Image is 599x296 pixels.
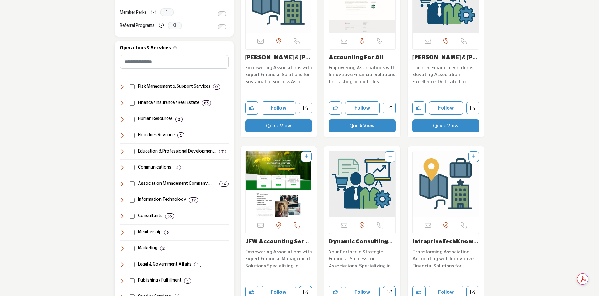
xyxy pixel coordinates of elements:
div: 1 Results For Legal & Government Affairs [194,262,201,267]
h3: Pierpont & Wilkerson Accounting [412,55,480,61]
button: Follow [345,101,380,115]
h4: Membership: Services and strategies for member engagement, retention, communication, and research... [138,229,162,236]
a: Open accounting-for-all in new tab [383,102,396,115]
a: Empowering Associations with Expert Financial Solutions for Sustainable Success As a premier prov... [245,63,312,86]
a: Open pierpont-wilkerson-accounting in new tab [466,102,479,115]
b: 7 [221,149,224,154]
a: Add To List [472,154,475,159]
h4: Communications: Services for messaging, public relations, video production, webinars, and content... [138,164,171,171]
input: Search Category [120,55,229,69]
input: Select Publishing / Fulfillment checkbox [130,278,135,283]
a: Dynamic Consulting a... [329,239,393,252]
h3: IntrapriseTechKnowlogies LLC - Center for Accounting Transformation [412,239,480,246]
input: Select Finance / Insurance / Real Estate checkbox [130,101,135,106]
h4: Marketing: Strategies and services for audience acquisition, branding, research, and digital and ... [138,245,157,252]
h4: Legal & Government Affairs: Legal services, advocacy, lobbying, and government relations to suppo... [138,262,192,268]
a: Accounting For All [329,55,384,60]
input: Switch to Member Perks [218,11,226,16]
a: JFW Accounting Servi... [245,239,309,252]
p: Tailored Financial Solutions Elevating Association Excellence. Dedicated to serving the unique ne... [412,65,480,86]
h4: Finance / Insurance / Real Estate: Financial management, accounting, insurance, banking, payroll,... [138,100,199,106]
b: 85 [204,101,209,105]
p: Your Partner in Strategic Financial Success for Associations. Specializing in the association sec... [329,249,396,270]
div: 4 Results For Communications [174,165,181,170]
input: Select Information Technology checkbox [130,198,135,203]
img: Dynamic Consulting and Accounting, LLC [329,151,395,217]
img: JFW Accounting Services, LLC CPA [246,151,312,217]
input: Select Marketing checkbox [130,246,135,251]
h4: Publishing / Fulfillment: Solutions for creating, distributing, and managing publications, direct... [138,278,182,284]
a: Open Listing in new tab [246,151,312,217]
a: [PERSON_NAME] & [PERSON_NAME]... [245,55,310,67]
h4: Information Technology: Technology solutions, including software, cybersecurity, cloud computing,... [138,197,186,203]
a: [PERSON_NAME] & [PERSON_NAME]... [412,55,477,67]
a: Add To List [388,154,392,159]
a: Your Partner in Strategic Financial Success for Associations. Specializing in the association sec... [329,247,396,270]
h4: Human Resources: Services and solutions for employee management, benefits, recruiting, compliance... [138,116,173,122]
input: Select Risk Management & Support Services checkbox [130,84,135,89]
h4: Education & Professional Development: Training, certification, career development, and learning s... [138,148,216,155]
img: IntrapriseTechKnowlogies LLC - Center for Accounting Transformation [413,151,479,217]
div: 2 Results For Human Resources [175,117,183,122]
b: 55 [167,214,172,218]
b: 16 [222,182,226,186]
button: Like company [245,101,258,115]
input: Select Legal & Government Affairs checkbox [130,262,135,267]
input: Select Consultants checkbox [130,214,135,219]
div: 7 Results For Education & Professional Development [219,149,226,154]
div: 85 Results For Finance / Insurance / Real Estate [202,100,211,106]
a: Open Listing in new tab [329,151,395,217]
label: Member Perks [120,7,147,18]
h3: JFW Accounting Services, LLC CPA [245,239,312,246]
a: Transforming Association Accounting with Innovative Financial Solutions for Sustained Success. Th... [412,247,480,270]
div: 19 Results For Information Technology [189,197,198,203]
div: 1 Results For Publishing / Fulfillment [184,278,191,284]
a: Open lescault-walderman-accounting in new tab [299,102,312,115]
b: 1 [180,133,182,138]
div: 6 Results For Membership [164,230,171,235]
button: Like company [412,101,426,115]
h3: Accounting For All [329,55,396,61]
span: 1 [160,8,174,16]
input: Select Human Resources checkbox [130,117,135,122]
a: Tailored Financial Solutions Elevating Association Excellence. Dedicated to serving the unique ne... [412,63,480,86]
input: Switch to Referral Programs [218,24,226,29]
input: Select Communications checkbox [130,165,135,170]
h3: Lescault & Walderman Accounting [245,55,312,61]
h3: Dynamic Consulting and Accounting, LLC [329,239,396,246]
button: Quick View [412,119,480,132]
b: 1 [187,279,189,283]
input: Select Association Management Company (AMC) checkbox [130,181,135,186]
a: Empowering Associations with Expert Financial Management Solutions Specializing in delivering com... [245,247,312,270]
b: 4 [176,165,178,170]
b: 6 [167,230,169,235]
b: 19 [191,198,196,202]
p: Empowering Associations with Innovative Financial Solutions for Lasting Impact This company is co... [329,65,396,86]
input: Select Education & Professional Development checkbox [130,149,135,154]
div: 0 Results For Risk Management & Support Services [213,84,220,90]
b: 0 [215,85,218,89]
input: Select Membership checkbox [130,230,135,235]
h4: Risk Management & Support Services: Services for cancellation insurance and transportation soluti... [138,84,210,90]
h2: Operations & Services [120,45,171,51]
label: Referral Programs [120,20,155,31]
p: Empowering Associations with Expert Financial Management Solutions Specializing in delivering com... [245,249,312,270]
button: Quick View [245,119,312,132]
h4: Association Management Company (AMC): Professional management, strategic guidance, and operationa... [138,181,217,187]
b: 2 [162,246,165,251]
b: 1 [197,262,199,267]
input: Select Non-dues Revenue checkbox [130,133,135,138]
button: Follow [262,101,296,115]
b: 2 [178,117,180,122]
div: 2 Results For Marketing [160,246,167,251]
div: 55 Results For Consultants [165,213,174,219]
h4: Non-dues Revenue: Programs like affinity partnerships, sponsorships, and other revenue-generating... [138,132,175,138]
a: Open Listing in new tab [413,151,479,217]
a: Empowering Associations with Innovative Financial Solutions for Lasting Impact This company is co... [329,63,396,86]
button: Follow [429,101,464,115]
p: Transforming Association Accounting with Innovative Financial Solutions for Sustained Success. Th... [412,249,480,270]
div: 16 Results For Association Management Company (AMC) [219,181,229,187]
h4: Consultants: Expert guidance across various areas, including technology, marketing, leadership, f... [138,213,162,219]
span: 0 [168,22,182,29]
a: IntrapriseTechKnowlo... [412,239,478,252]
